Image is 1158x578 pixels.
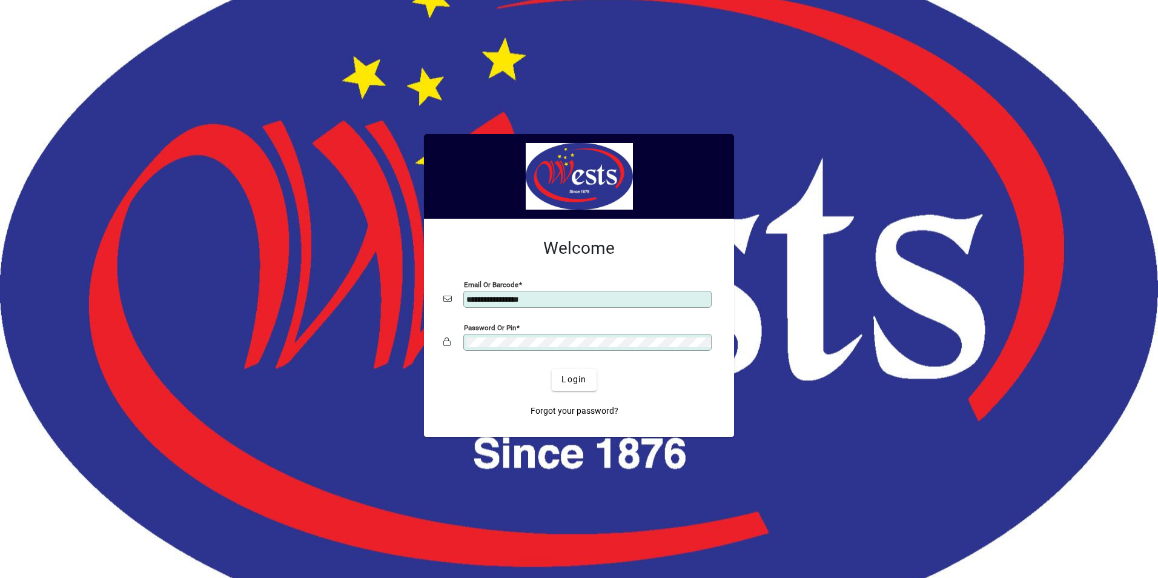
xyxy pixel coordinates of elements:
h2: Welcome [443,238,715,259]
mat-label: Password or Pin [464,323,516,331]
button: Login [552,369,596,391]
span: Login [561,373,586,386]
mat-label: Email or Barcode [464,280,518,288]
span: Forgot your password? [531,405,618,417]
a: Forgot your password? [526,400,623,422]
